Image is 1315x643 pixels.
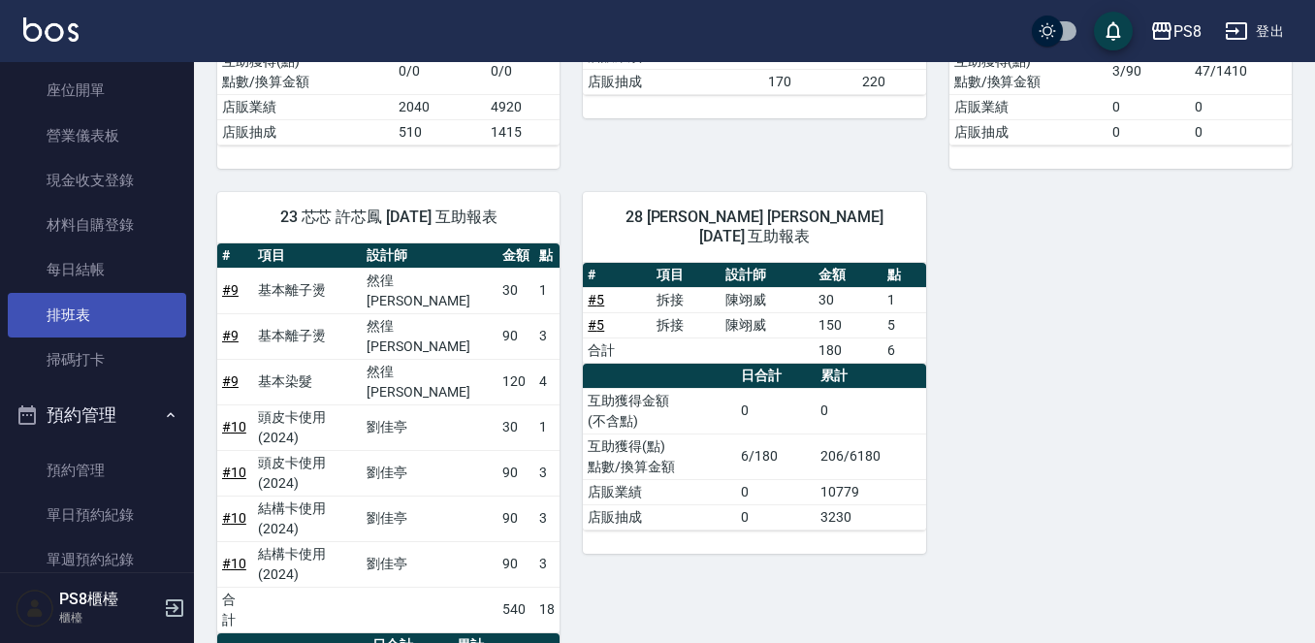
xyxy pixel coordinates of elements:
[534,587,560,632] td: 18
[583,364,925,530] table: a dense table
[362,450,497,496] td: 劉佳亭
[222,328,239,343] a: #9
[253,243,362,269] th: 項目
[394,119,486,145] td: 510
[222,465,246,480] a: #10
[217,587,253,632] td: 合計
[486,94,560,119] td: 4920
[253,268,362,313] td: 基本離子燙
[362,359,497,404] td: 然徨[PERSON_NAME]
[583,504,736,530] td: 店販抽成
[882,338,926,363] td: 6
[8,68,186,113] a: 座位開單
[362,404,497,450] td: 劉佳亭
[1217,14,1292,49] button: 登出
[816,364,925,389] th: 累計
[486,119,560,145] td: 1415
[949,48,1108,94] td: 互助獲得(點) 點數/換算金額
[583,479,736,504] td: 店販業績
[253,450,362,496] td: 頭皮卡使用(2024)
[8,390,186,440] button: 預約管理
[497,496,534,541] td: 90
[1173,19,1202,44] div: PS8
[882,312,926,338] td: 5
[59,590,158,609] h5: PS8櫃檯
[534,359,560,404] td: 4
[816,504,925,530] td: 3230
[816,434,925,479] td: 206/6180
[814,338,882,363] td: 180
[721,287,815,312] td: 陳翊威
[736,479,816,504] td: 0
[8,493,186,537] a: 單日預約紀錄
[583,263,925,364] table: a dense table
[857,69,926,94] td: 220
[253,541,362,587] td: 結構卡使用(2024)
[652,312,721,338] td: 拆接
[736,388,816,434] td: 0
[583,388,736,434] td: 互助獲得金額 (不含點)
[362,268,497,313] td: 然徨[PERSON_NAME]
[8,338,186,382] a: 掃碼打卡
[1142,12,1209,51] button: PS8
[606,208,902,246] span: 28 [PERSON_NAME] [PERSON_NAME] [DATE] 互助報表
[497,541,534,587] td: 90
[588,292,604,307] a: #5
[222,282,239,298] a: #9
[8,247,186,292] a: 每日結帳
[8,293,186,338] a: 排班表
[1094,12,1133,50] button: save
[534,268,560,313] td: 1
[217,94,394,119] td: 店販業績
[362,541,497,587] td: 劉佳亭
[816,388,925,434] td: 0
[1107,48,1190,94] td: 3/90
[814,287,882,312] td: 30
[1190,94,1292,119] td: 0
[1107,119,1190,145] td: 0
[23,17,79,42] img: Logo
[949,119,1108,145] td: 店販抽成
[736,434,816,479] td: 6/180
[217,48,394,94] td: 互助獲得(點) 點數/換算金額
[362,496,497,541] td: 劉佳亭
[394,48,486,94] td: 0/0
[1190,48,1292,94] td: 47/1410
[222,556,246,571] a: #10
[763,69,857,94] td: 170
[217,119,394,145] td: 店販抽成
[652,263,721,288] th: 項目
[534,541,560,587] td: 3
[497,359,534,404] td: 120
[217,243,253,269] th: #
[1107,94,1190,119] td: 0
[8,158,186,203] a: 現金收支登錄
[1190,119,1292,145] td: 0
[59,609,158,627] p: 櫃檯
[534,404,560,450] td: 1
[222,510,246,526] a: #10
[882,263,926,288] th: 點
[949,94,1108,119] td: 店販業績
[721,263,815,288] th: 設計師
[583,69,763,94] td: 店販抽成
[241,208,536,227] span: 23 芯芯 許芯鳳 [DATE] 互助報表
[736,504,816,530] td: 0
[816,479,925,504] td: 10779
[588,317,604,333] a: #5
[8,203,186,247] a: 材料自購登錄
[497,243,534,269] th: 金額
[534,313,560,359] td: 3
[497,268,534,313] td: 30
[253,359,362,404] td: 基本染髮
[814,312,882,338] td: 150
[736,364,816,389] th: 日合計
[814,263,882,288] th: 金額
[497,450,534,496] td: 90
[721,312,815,338] td: 陳翊威
[497,404,534,450] td: 30
[253,404,362,450] td: 頭皮卡使用(2024)
[253,313,362,359] td: 基本離子燙
[222,373,239,389] a: #9
[497,313,534,359] td: 90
